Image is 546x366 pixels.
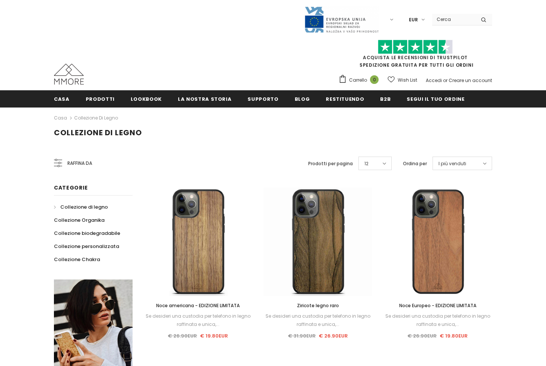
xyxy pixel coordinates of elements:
[248,96,278,103] span: supporto
[339,43,492,68] span: SPEDIZIONE GRATUITA PER TUTTI GLI ORDINI
[54,227,120,240] a: Collezione biodegradabile
[264,312,372,329] div: Se desideri una custodia per telefono in legno raffinata e unica,...
[432,14,475,25] input: Search Site
[54,200,108,214] a: Collezione di legno
[443,77,448,84] span: or
[398,76,417,84] span: Wish List
[54,96,70,103] span: Casa
[409,16,418,24] span: EUR
[156,302,240,309] span: Noce americana - EDIZIONE LIMITATA
[426,77,442,84] a: Accedi
[383,302,492,310] a: Noce Europeo - EDIZIONE LIMITATA
[67,159,92,167] span: Raffina da
[168,332,197,339] span: € 26.90EUR
[54,240,119,253] a: Collezione personalizzata
[131,90,162,107] a: Lookbook
[54,64,84,85] img: Casi MMORE
[54,114,67,122] a: Casa
[54,217,104,224] span: Collezione Organika
[407,90,464,107] a: Segui il tuo ordine
[54,127,142,138] span: Collezione di legno
[86,96,115,103] span: Prodotti
[407,332,437,339] span: € 26.90EUR
[380,90,391,107] a: B2B
[319,332,348,339] span: € 26.90EUR
[297,302,339,309] span: Ziricote legno raro
[60,203,108,211] span: Collezione di legno
[86,90,115,107] a: Prodotti
[144,312,252,329] div: Se desideri una custodia per telefono in legno raffinata e unica,...
[308,160,353,167] label: Prodotti per pagina
[200,332,228,339] span: € 19.80EUR
[383,312,492,329] div: Se desideri una custodia per telefono in legno raffinata e unica,...
[74,115,118,121] a: Collezione di legno
[54,253,100,266] a: Collezione Chakra
[54,230,120,237] span: Collezione biodegradabile
[378,40,453,54] img: Fidati di Pilot Stars
[403,160,427,167] label: Ordina per
[304,6,379,33] img: Javni Razpis
[248,90,278,107] a: supporto
[326,96,364,103] span: Restituendo
[288,332,316,339] span: € 31.90EUR
[54,243,119,250] span: Collezione personalizzata
[54,214,104,227] a: Collezione Organika
[370,75,379,84] span: 0
[54,90,70,107] a: Casa
[439,160,466,167] span: I più venduti
[295,96,310,103] span: Blog
[440,332,468,339] span: € 19.80EUR
[364,160,368,167] span: 12
[131,96,162,103] span: Lookbook
[399,302,476,309] span: Noce Europeo - EDIZIONE LIMITATA
[349,76,367,84] span: Carrello
[339,75,382,86] a: Carrello 0
[178,90,231,107] a: La nostra storia
[380,96,391,103] span: B2B
[388,73,417,87] a: Wish List
[363,54,468,61] a: Acquista le recensioni di TrustPilot
[304,16,379,22] a: Javni Razpis
[264,302,372,310] a: Ziricote legno raro
[54,256,100,263] span: Collezione Chakra
[295,90,310,107] a: Blog
[144,302,252,310] a: Noce americana - EDIZIONE LIMITATA
[178,96,231,103] span: La nostra storia
[54,184,88,191] span: Categorie
[407,96,464,103] span: Segui il tuo ordine
[326,90,364,107] a: Restituendo
[449,77,492,84] a: Creare un account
